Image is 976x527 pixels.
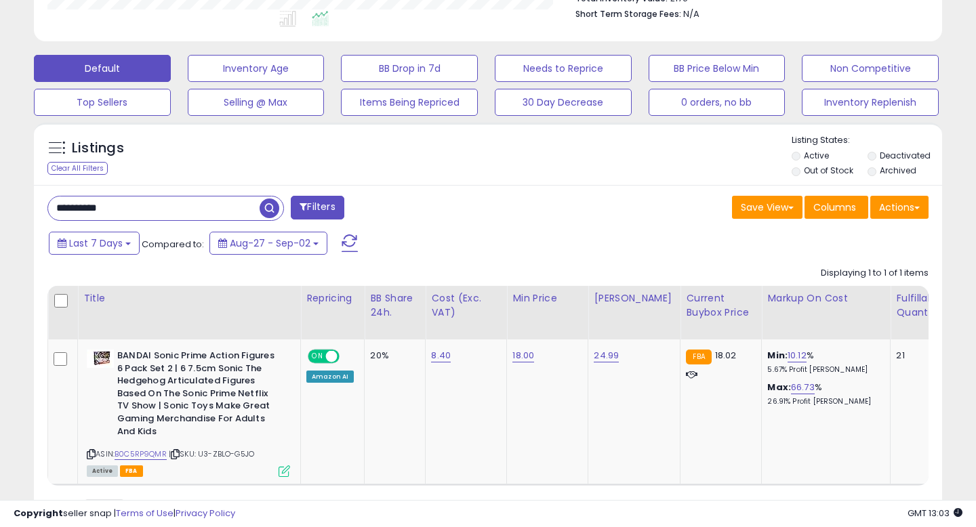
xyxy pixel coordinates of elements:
div: Repricing [306,291,359,305]
b: BANDAI Sonic Prime Action Figures 6 Pack Set 2 | 6 7.5cm Sonic The Hedgehog Articulated Figures B... [117,350,282,441]
div: [PERSON_NAME] [594,291,674,305]
span: 2025-09-11 13:03 GMT [908,507,962,520]
button: Items Being Repriced [341,89,478,116]
button: Inventory Age [188,55,325,82]
h5: Listings [72,139,124,158]
button: Actions [870,196,929,219]
div: Current Buybox Price [686,291,756,320]
button: BB Drop in 7d [341,55,478,82]
label: Out of Stock [804,165,853,176]
button: BB Price Below Min [649,55,786,82]
a: 66.73 [791,381,815,394]
div: Amazon AI [306,371,354,383]
div: Clear All Filters [47,162,108,175]
div: ASIN: [87,350,290,476]
p: 5.67% Profit [PERSON_NAME] [767,365,880,375]
div: Markup on Cost [767,291,884,305]
div: Fulfillable Quantity [896,291,943,320]
label: Active [804,150,829,161]
span: All listings currently available for purchase on Amazon [87,465,118,477]
strong: Copyright [14,507,63,520]
img: 41iTJwq144L._SL40_.jpg [87,350,114,368]
a: 18.00 [512,349,534,362]
p: Listing States: [792,134,943,147]
span: Aug-27 - Sep-02 [230,236,310,250]
button: Needs to Reprice [495,55,632,82]
button: Default [34,55,171,82]
button: Filters [291,196,344,219]
a: 10.12 [788,349,807,362]
span: OFF [338,351,359,362]
span: Compared to: [142,238,204,251]
p: 26.91% Profit [PERSON_NAME] [767,397,880,406]
a: Privacy Policy [176,507,235,520]
div: Cost (Exc. VAT) [431,291,501,320]
a: 24.99 [594,349,619,362]
div: Displaying 1 to 1 of 1 items [821,267,929,280]
label: Deactivated [880,150,931,161]
div: 21 [896,350,938,362]
a: 8.40 [431,349,451,362]
span: FBA [120,465,143,477]
span: N/A [683,7,699,20]
a: Terms of Use [116,507,174,520]
span: 18.02 [715,349,737,362]
b: Max: [767,381,791,394]
div: BB Share 24h. [370,291,420,320]
div: Title [83,291,295,305]
b: Short Term Storage Fees: [575,8,681,20]
button: Aug-27 - Sep-02 [209,232,327,255]
button: Top Sellers [34,89,171,116]
label: Archived [880,165,916,176]
button: Save View [732,196,802,219]
button: Columns [805,196,868,219]
button: Inventory Replenish [802,89,939,116]
div: % [767,350,880,375]
small: FBA [686,350,711,364]
button: Non Competitive [802,55,939,82]
span: Columns [813,201,856,214]
span: | SKU: U3-ZBLO-G5JO [169,448,254,459]
a: B0C5RP9QMR [115,448,167,460]
button: Selling @ Max [188,89,325,116]
div: Min Price [512,291,582,305]
button: 0 orders, no bb [649,89,786,116]
b: Min: [767,349,788,362]
span: Last 7 Days [69,236,123,250]
span: ON [309,351,326,362]
div: % [767,381,880,406]
th: The percentage added to the cost of goods (COGS) that forms the calculator for Min & Max prices. [762,286,891,339]
div: seller snap | | [14,507,235,520]
button: Last 7 Days [49,232,140,255]
div: 20% [370,350,415,362]
button: 30 Day Decrease [495,89,632,116]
